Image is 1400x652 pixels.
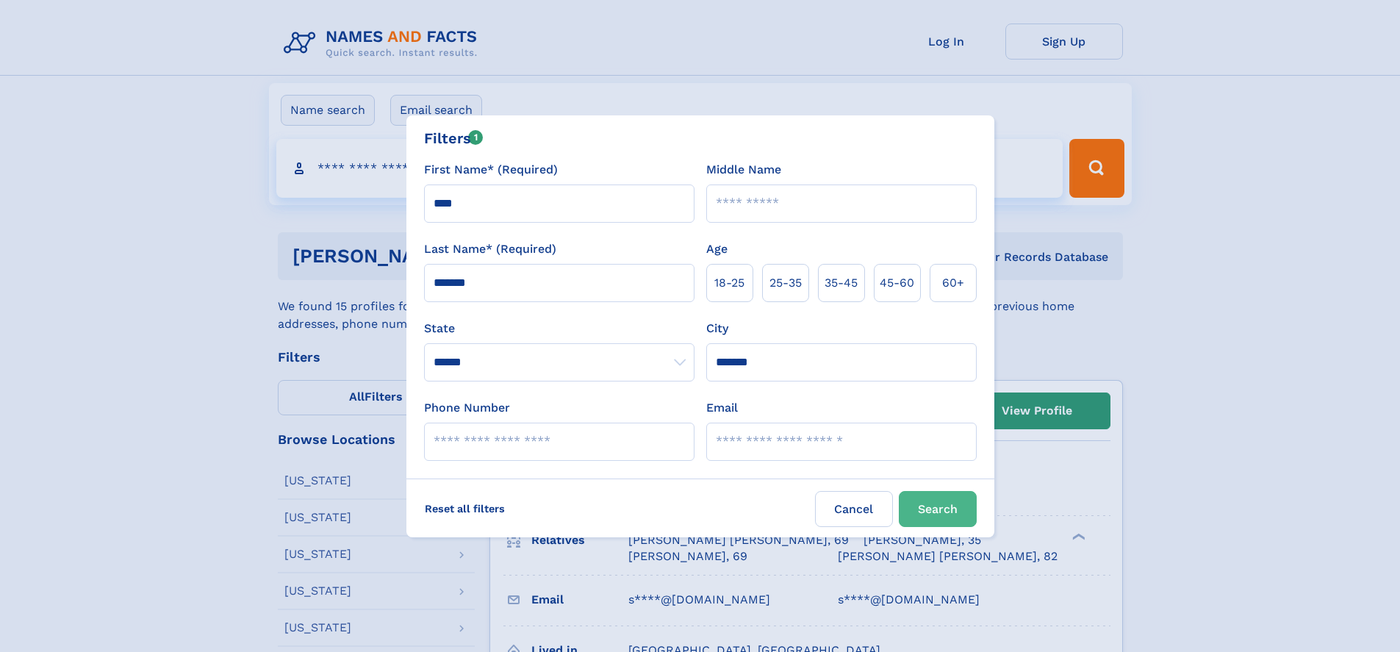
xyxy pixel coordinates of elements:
[706,161,781,179] label: Middle Name
[825,274,858,292] span: 35‑45
[706,399,738,417] label: Email
[706,240,728,258] label: Age
[706,320,728,337] label: City
[714,274,744,292] span: 18‑25
[815,491,893,527] label: Cancel
[942,274,964,292] span: 60+
[424,127,484,149] div: Filters
[424,240,556,258] label: Last Name* (Required)
[899,491,977,527] button: Search
[424,399,510,417] label: Phone Number
[415,491,514,526] label: Reset all filters
[424,161,558,179] label: First Name* (Required)
[880,274,914,292] span: 45‑60
[769,274,802,292] span: 25‑35
[424,320,694,337] label: State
